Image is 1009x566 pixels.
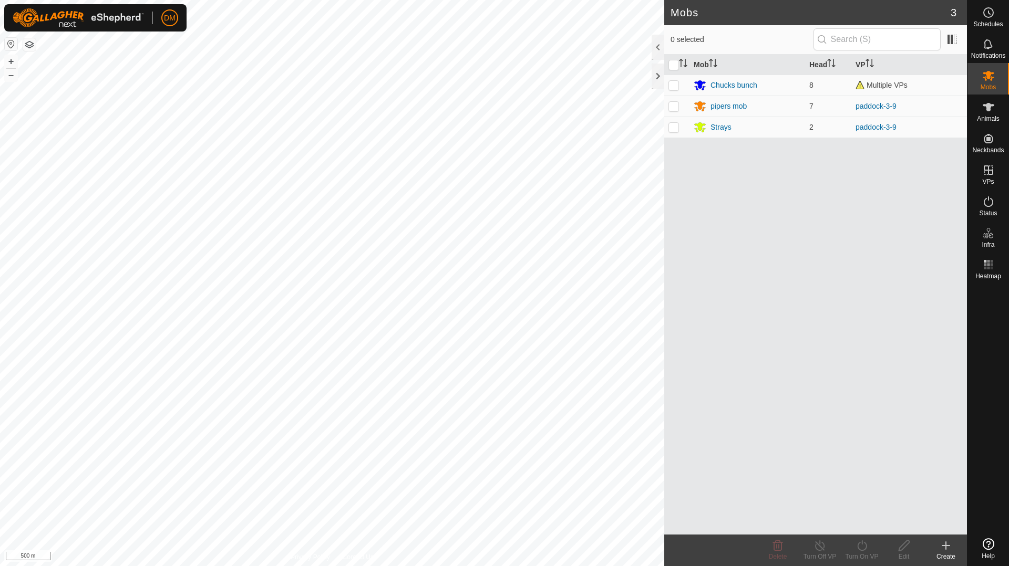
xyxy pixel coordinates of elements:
p-sorticon: Activate to sort [709,60,717,69]
span: Infra [982,242,994,248]
span: Mobs [981,84,996,90]
div: Strays [711,122,732,133]
span: Neckbands [972,147,1004,153]
div: Edit [883,552,925,561]
a: paddock-3-9 [856,102,897,110]
span: Status [979,210,997,216]
span: Multiple VPs [856,81,908,89]
span: 7 [809,102,814,110]
input: Search (S) [814,28,941,50]
span: 0 selected [671,34,814,45]
span: 2 [809,123,814,131]
p-sorticon: Activate to sort [827,60,836,69]
div: Create [925,552,967,561]
img: Gallagher Logo [13,8,144,27]
p-sorticon: Activate to sort [866,60,874,69]
span: 3 [951,5,956,20]
a: Contact Us [343,552,374,562]
span: 8 [809,81,814,89]
th: Mob [689,55,805,75]
span: Animals [977,116,1000,122]
span: Delete [769,553,787,560]
button: Map Layers [23,38,36,51]
button: + [5,55,17,68]
th: Head [805,55,851,75]
span: Help [982,553,995,559]
span: VPs [982,179,994,185]
span: Notifications [971,53,1005,59]
div: Turn Off VP [799,552,841,561]
a: Privacy Policy [291,552,330,562]
button: Reset Map [5,38,17,50]
button: – [5,69,17,81]
th: VP [851,55,967,75]
h2: Mobs [671,6,951,19]
span: Schedules [973,21,1003,27]
div: Turn On VP [841,552,883,561]
a: paddock-3-9 [856,123,897,131]
div: Chucks bunch [711,80,757,91]
span: DM [164,13,176,24]
span: Heatmap [975,273,1001,279]
p-sorticon: Activate to sort [679,60,687,69]
div: pipers mob [711,101,747,112]
a: Help [967,534,1009,563]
